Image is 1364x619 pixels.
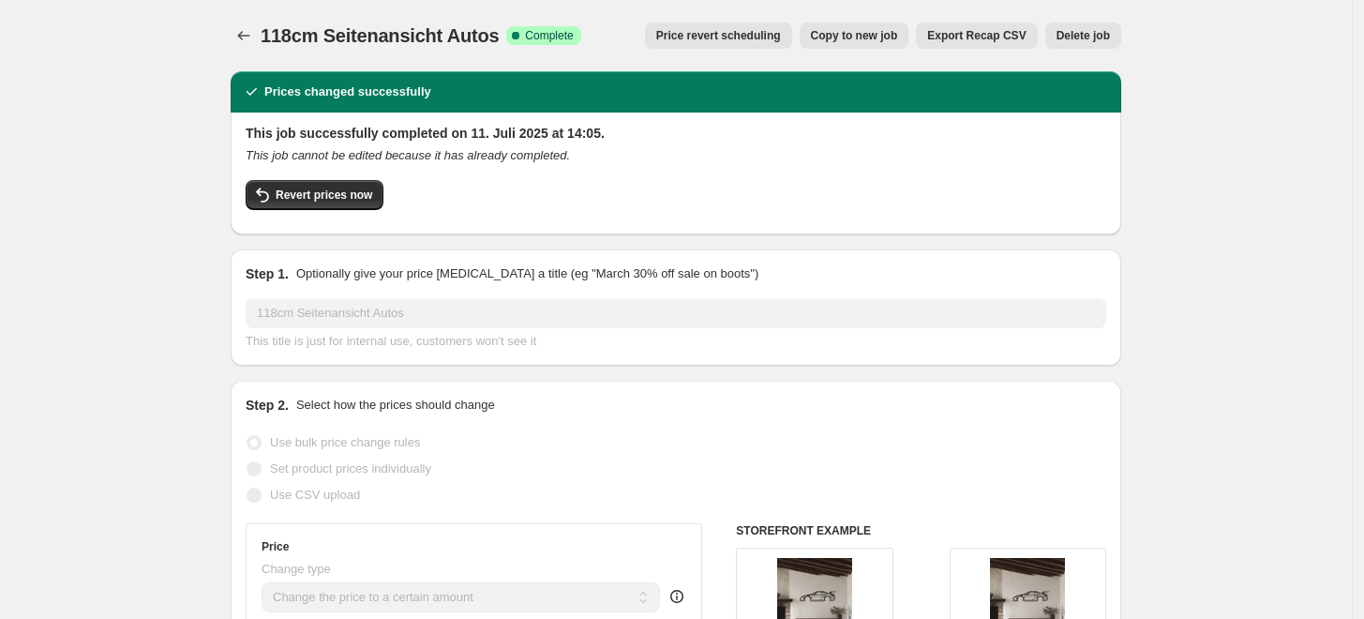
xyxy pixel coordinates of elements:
input: 30% off holiday sale [246,298,1106,328]
i: This job cannot be edited because it has already completed. [246,148,570,162]
span: Delete job [1057,28,1110,43]
p: Optionally give your price [MEDICAL_DATA] a title (eg "March 30% off sale on boots") [296,264,758,283]
span: Complete [525,28,573,43]
h2: This job successfully completed on 11. Juli 2025 at 14:05. [246,124,1106,143]
p: Select how the prices should change [296,396,495,415]
h3: Price [262,539,289,554]
button: Revert prices now [246,180,383,210]
span: Use CSV upload [270,488,360,502]
h2: Prices changed successfully [264,83,431,101]
button: Copy to new job [800,23,909,49]
span: Set product prices individually [270,461,431,476]
span: Revert prices now [276,188,372,203]
h2: Step 1. [246,264,289,283]
span: Export Recap CSV [927,28,1026,43]
button: Delete job [1045,23,1121,49]
h2: Step 2. [246,396,289,415]
button: Price revert scheduling [645,23,792,49]
button: Export Recap CSV [916,23,1037,49]
button: Price change jobs [231,23,257,49]
span: Use bulk price change rules [270,435,420,449]
span: Change type [262,562,331,576]
span: Price revert scheduling [656,28,781,43]
span: 118cm Seitenansicht Autos [261,25,499,46]
h6: STOREFRONT EXAMPLE [736,523,1106,538]
div: help [667,587,686,606]
span: This title is just for internal use, customers won't see it [246,334,536,348]
span: Copy to new job [811,28,898,43]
